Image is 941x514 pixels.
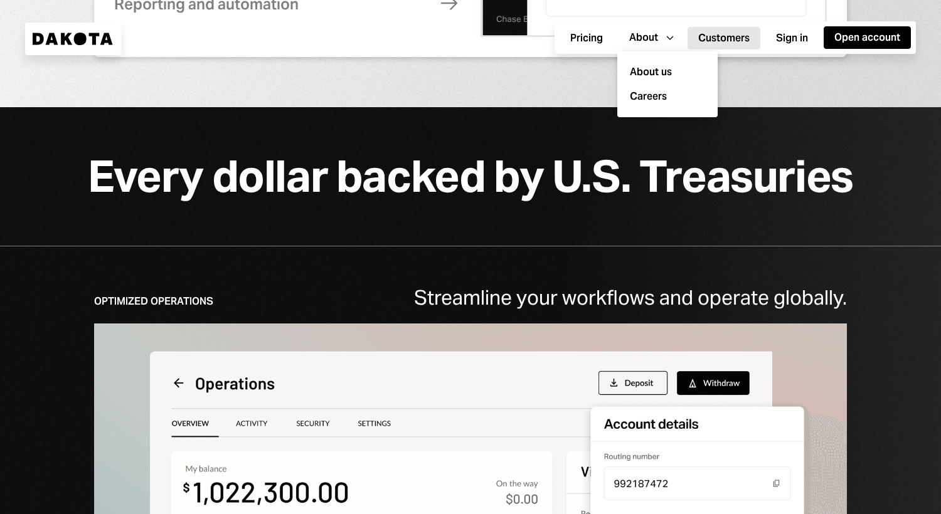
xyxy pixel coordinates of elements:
[94,295,213,308] div: Optimized Operations
[560,26,614,50] a: Pricing
[625,59,710,85] a: About us
[625,60,710,85] div: About us
[629,31,658,45] div: About
[688,26,760,50] a: Customers
[824,26,911,49] button: Open account
[765,27,819,50] button: Sign in
[630,90,715,105] a: Careers
[619,26,683,49] button: About
[560,27,614,50] button: Pricing
[765,26,819,50] a: Sign in
[88,152,853,201] div: Every dollar backed by U.S. Treasuries
[688,27,760,50] button: Customers
[414,286,847,308] div: Streamline your workflows and operate globally.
